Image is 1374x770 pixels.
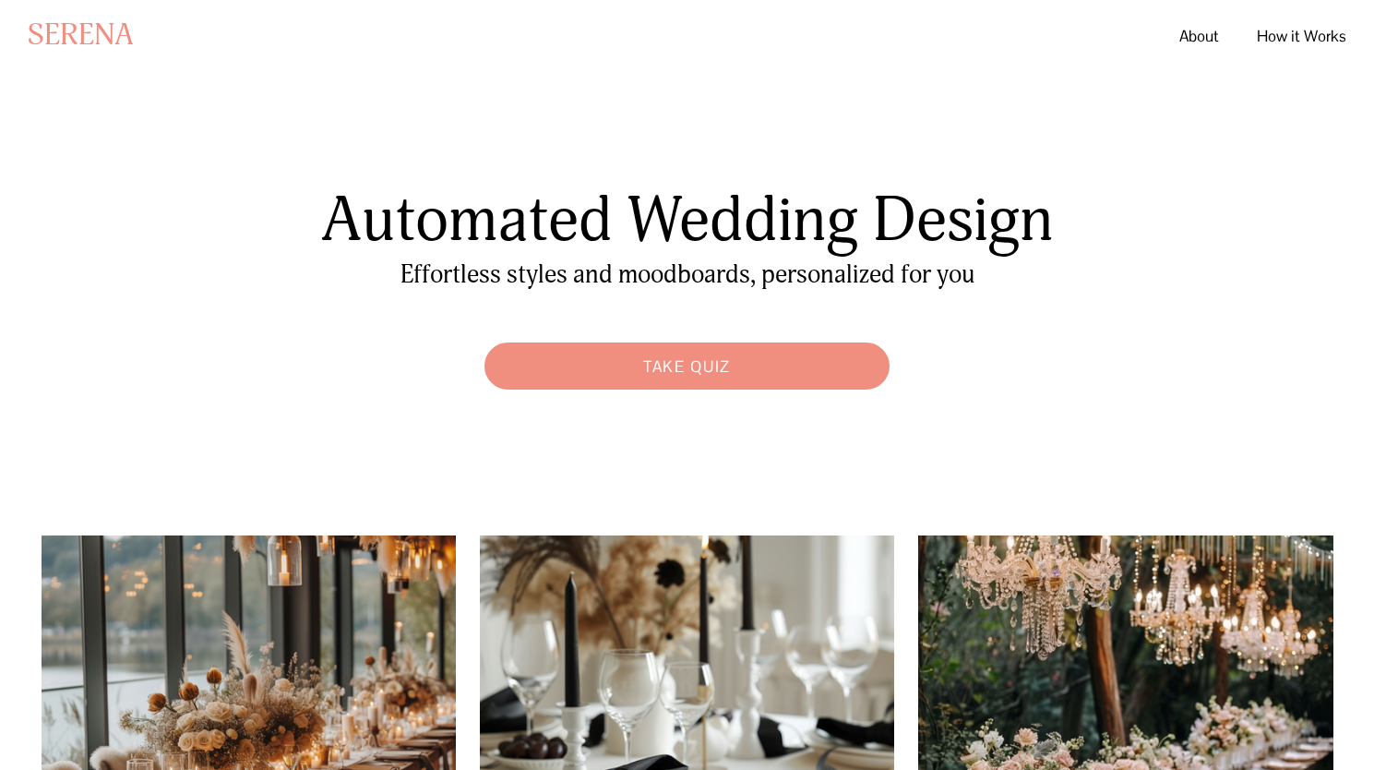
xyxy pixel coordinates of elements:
span: Automated Wedding Design [321,182,1054,259]
a: SERENA [28,17,134,54]
a: How it Works [1257,19,1346,53]
span: Effortless styles and moodboards, personalized for you [400,259,974,290]
a: Take Quiz [475,333,899,399]
a: About [1179,19,1219,53]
